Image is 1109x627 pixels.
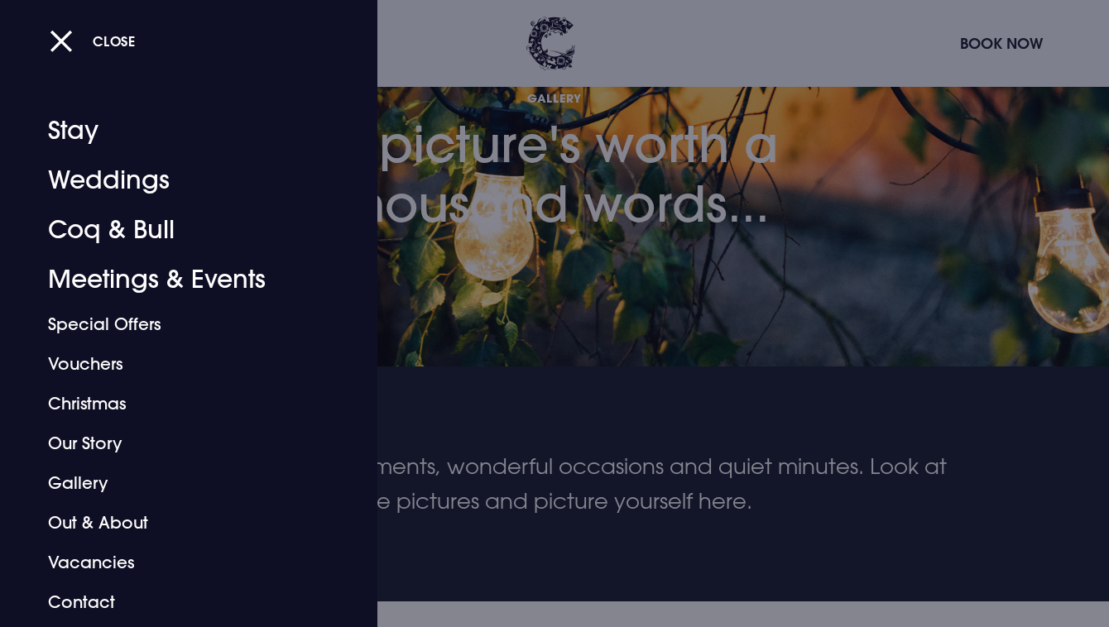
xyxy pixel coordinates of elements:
[48,106,307,156] a: Stay
[48,582,307,622] a: Contact
[48,424,307,463] a: Our Story
[48,156,307,205] a: Weddings
[48,463,307,503] a: Gallery
[48,503,307,543] a: Out & About
[48,344,307,384] a: Vouchers
[48,205,307,255] a: Coq & Bull
[48,304,307,344] a: Special Offers
[48,255,307,304] a: Meetings & Events
[48,543,307,582] a: Vacancies
[50,24,136,58] button: Close
[93,32,136,50] span: Close
[48,384,307,424] a: Christmas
